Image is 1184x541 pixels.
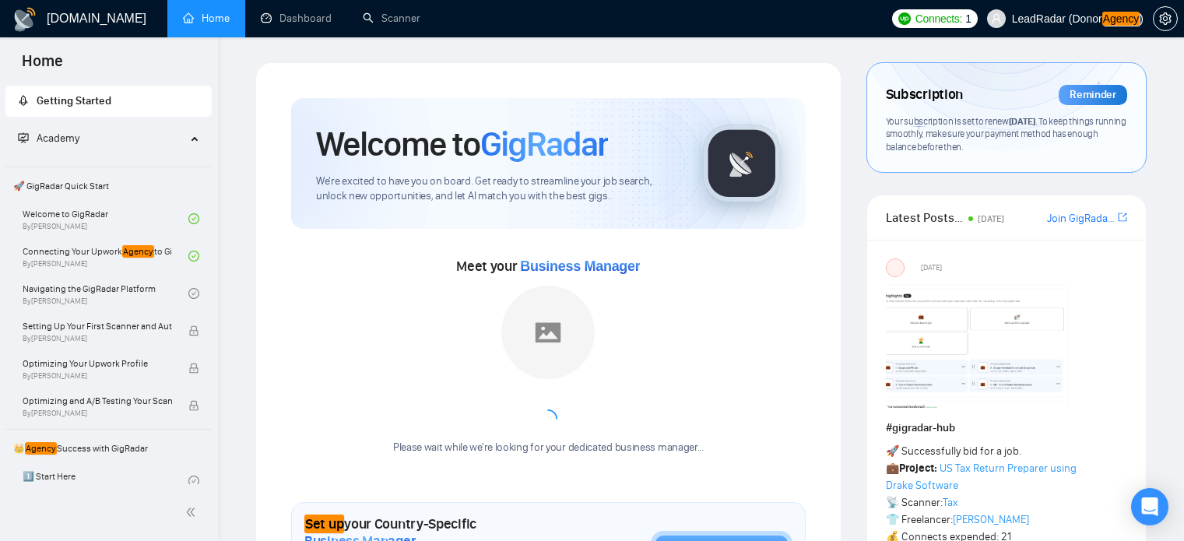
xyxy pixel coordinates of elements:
[18,95,29,106] span: rocket
[9,50,76,83] span: Home
[965,10,971,27] span: 1
[12,7,37,32] img: logo
[1131,488,1168,525] div: Open Intercom Messenger
[18,132,79,145] span: Academy
[953,513,1029,526] a: [PERSON_NAME]
[899,462,937,475] strong: Project:
[915,10,962,27] span: Connects:
[188,251,199,262] span: check-circle
[23,393,172,409] span: Optimizing and A/B Testing Your Scanner for Better Results
[188,325,199,336] span: lock
[363,12,420,25] a: searchScanner
[23,239,188,273] a: Connecting Your UpworkAgencyto GigRadarBy[PERSON_NAME]
[316,123,608,165] h1: Welcome to
[1059,85,1127,105] div: Reminder
[188,476,199,487] span: check-circle
[1118,211,1127,223] span: export
[886,420,1127,437] h1: # gigradar-hub
[886,462,1077,492] a: US Tax Return Preparer using Drake Software
[921,261,942,275] span: [DATE]
[536,406,562,433] span: loading
[1118,210,1127,225] a: export
[1009,115,1035,127] span: [DATE]
[188,400,199,411] span: lock
[37,132,79,145] span: Academy
[898,12,911,25] img: upwork-logo.png
[886,82,963,108] span: Subscription
[520,258,640,274] span: Business Manager
[501,286,595,379] img: placeholder.png
[991,13,1002,24] span: user
[886,115,1126,153] span: Your subscription is set to renew . To keep things running smoothly, make sure your payment metho...
[23,464,188,498] a: 1️⃣ Start Here
[1047,210,1115,227] a: Join GigRadar Slack Community
[886,208,964,227] span: Latest Posts from the GigRadar Community
[261,12,332,25] a: dashboardDashboard
[23,202,188,236] a: Welcome to GigRadarBy[PERSON_NAME]
[23,371,172,381] span: By [PERSON_NAME]
[188,288,199,299] span: check-circle
[18,132,29,143] span: fund-projection-screen
[480,123,608,165] span: GigRadar
[943,496,958,509] a: Tax
[1012,13,1144,24] span: LeadRadar (Donor )
[978,213,1004,224] span: [DATE]
[703,125,781,202] img: gigradar-logo.png
[1153,6,1178,31] button: setting
[1102,12,1140,26] em: Agency
[23,276,188,311] a: Navigating the GigRadar PlatformBy[PERSON_NAME]
[1154,12,1177,25] span: setting
[5,86,212,117] li: Getting Started
[7,433,210,464] span: 👑 Success with GigRadar
[37,94,111,107] span: Getting Started
[183,12,230,25] a: homeHome
[23,334,172,343] span: By [PERSON_NAME]
[188,213,199,224] span: check-circle
[316,174,678,204] span: We're excited to have you on board. Get ready to streamline your job search, unlock new opportuni...
[188,363,199,374] span: lock
[25,442,57,455] em: Agency
[1153,12,1178,25] a: setting
[23,409,172,418] span: By [PERSON_NAME]
[886,283,1073,408] img: F09354QB7SM-image.png
[456,258,640,275] span: Meet your
[23,318,172,334] span: Setting Up Your First Scanner and Auto-Bidder
[304,515,344,533] em: Set up
[7,170,210,202] span: 🚀 GigRadar Quick Start
[185,504,201,520] span: double-left
[23,356,172,371] span: Optimizing Your Upwork Profile
[384,441,713,455] div: Please wait while we're looking for your dedicated business manager...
